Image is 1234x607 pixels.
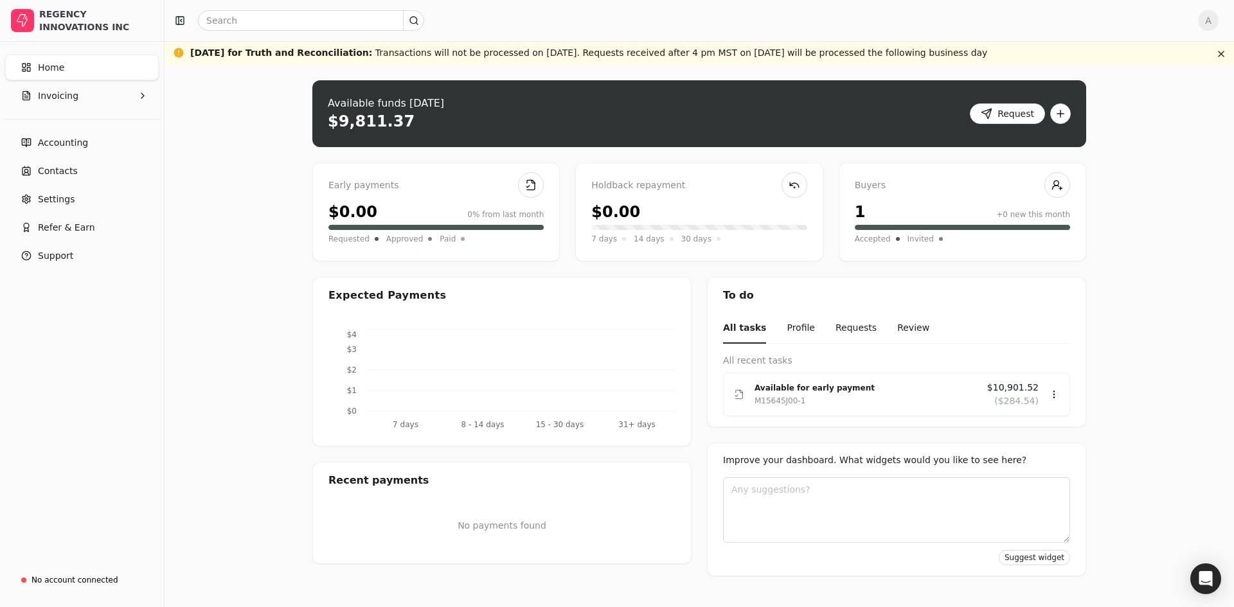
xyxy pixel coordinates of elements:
p: No payments found [328,519,675,532]
tspan: 15 - 30 days [536,420,584,429]
span: Paid [440,233,456,245]
tspan: $4 [347,330,357,339]
span: ($284.54) [994,394,1039,408]
div: Transactions will not be processed on [DATE]. Requests received after 4 pm MST on [DATE] will be ... [190,46,987,60]
span: 14 days [634,233,664,245]
div: All recent tasks [723,354,1070,367]
div: Holdback repayment [591,179,807,193]
span: 30 days [681,233,711,245]
span: Settings [38,193,75,206]
div: To do [708,277,1086,313]
button: Requests [836,313,877,344]
div: Open Intercom Messenger [1190,563,1221,594]
div: $9,811.37 [328,111,415,132]
div: $0.00 [328,200,377,224]
div: M15645J00-1 [755,394,805,407]
tspan: 7 days [393,420,418,429]
div: Expected Payments [328,288,446,303]
div: Available funds [DATE] [328,96,444,111]
a: Contacts [5,158,159,184]
div: $0.00 [591,200,640,224]
div: Available for early payment [755,382,977,394]
span: Requested [328,233,370,245]
span: Approved [386,233,424,245]
span: Invited [908,233,934,245]
button: Support [5,243,159,268]
button: Suggest widget [999,550,1070,565]
div: +0 new this month [996,209,1070,220]
button: All tasks [723,313,766,344]
tspan: $0 [347,407,357,416]
button: Invoicing [5,83,159,109]
tspan: $2 [347,365,357,374]
div: No account connected [31,574,118,586]
tspan: 31+ days [618,420,655,429]
span: $10,901.52 [987,381,1039,394]
tspan: $1 [347,386,357,395]
span: Home [38,61,64,75]
a: No account connected [5,568,159,592]
div: REGENCY INNOVATIONS INC [39,8,153,33]
span: Accepted [855,233,891,245]
div: 1 [855,200,866,224]
a: Home [5,55,159,80]
span: 7 days [591,233,617,245]
span: Accounting [38,136,88,150]
input: Search [198,10,424,31]
a: Accounting [5,130,159,155]
span: Support [38,249,73,263]
div: Buyers [855,179,1070,193]
span: Refer & Earn [38,221,95,234]
tspan: $3 [347,345,357,354]
div: 0% from last month [467,209,544,220]
a: Settings [5,186,159,212]
button: Refer & Earn [5,215,159,240]
div: Early payments [328,179,544,193]
button: Request [970,103,1045,124]
span: Invoicing [38,89,78,103]
button: Review [897,313,929,344]
span: Contacts [38,164,78,178]
span: [DATE] for Truth and Reconciliation : [190,48,372,58]
button: Profile [787,313,815,344]
div: Recent payments [313,462,691,498]
button: A [1198,10,1219,31]
div: Improve your dashboard. What widgets would you like to see here? [723,453,1070,467]
tspan: 8 - 14 days [461,420,504,429]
